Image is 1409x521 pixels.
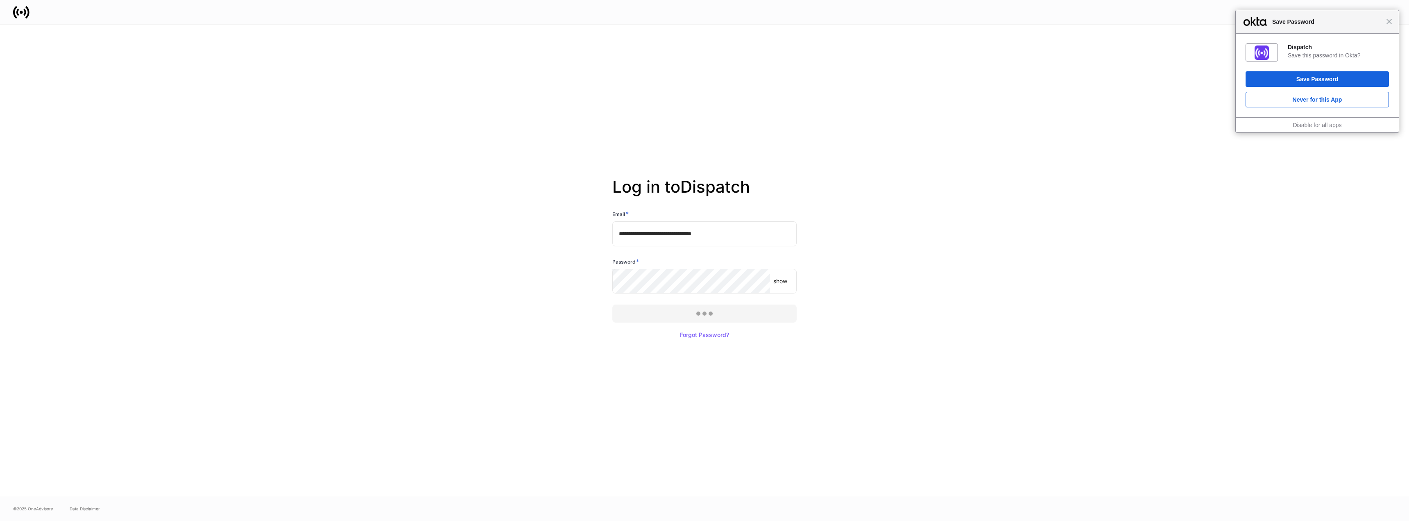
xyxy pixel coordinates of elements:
[1246,71,1389,87] button: Save Password
[1288,52,1389,59] div: Save this password in Okta?
[1255,46,1269,60] img: IoaI0QAAAAZJREFUAwDpn500DgGa8wAAAABJRU5ErkJggg==
[1288,43,1389,51] div: Dispatch
[1293,122,1341,128] a: Disable for all apps
[1386,18,1392,25] span: Close
[1268,17,1386,27] span: Save Password
[1246,92,1389,107] button: Never for this App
